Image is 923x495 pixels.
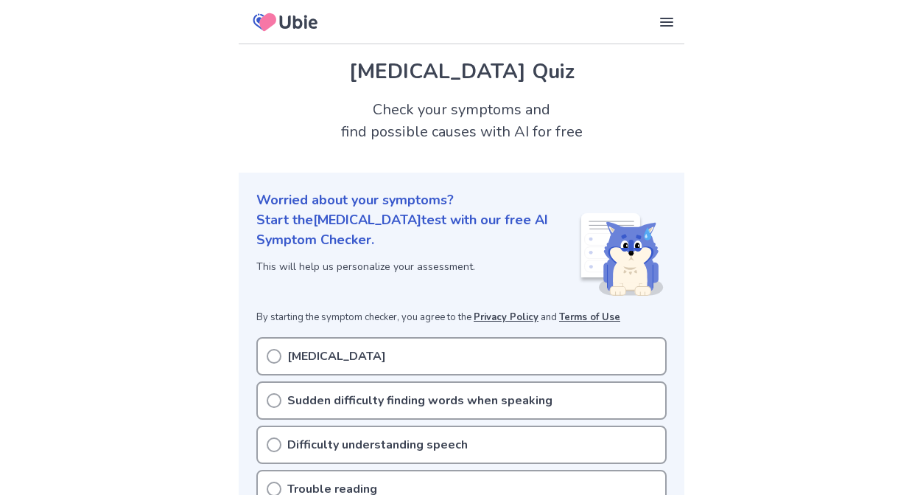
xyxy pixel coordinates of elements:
[578,213,664,296] img: Shiba
[256,190,667,210] p: Worried about your symptoms?
[239,99,684,143] h2: Check your symptoms and find possible causes with AI for free
[287,347,386,365] p: [MEDICAL_DATA]
[256,311,667,325] p: By starting the symptom checker, you agree to the and
[256,56,667,87] h1: [MEDICAL_DATA] Quiz
[287,392,552,409] p: Sudden difficulty finding words when speaking
[474,311,538,324] a: Privacy Policy
[287,436,468,454] p: Difficulty understanding speech
[256,259,578,274] p: This will help us personalize your assessment.
[256,210,578,250] p: Start the [MEDICAL_DATA] test with our free AI Symptom Checker.
[559,311,620,324] a: Terms of Use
